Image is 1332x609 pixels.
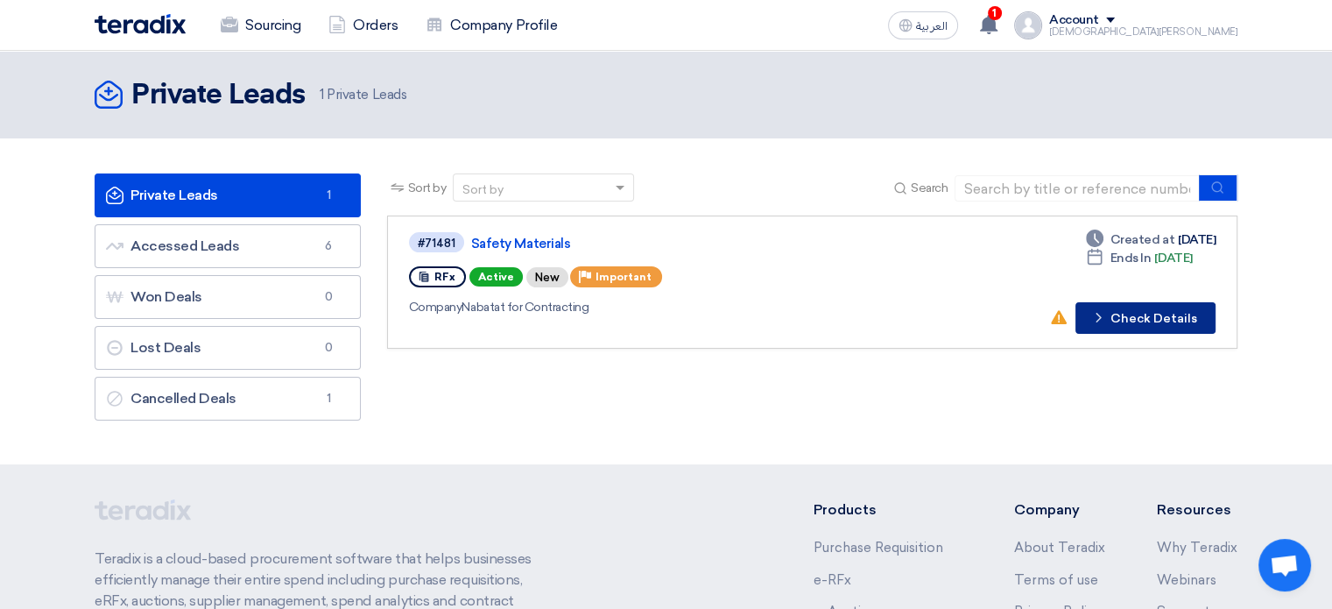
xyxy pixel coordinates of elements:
a: Why Teradix [1157,540,1237,556]
li: Products [814,499,962,520]
div: New [526,267,568,287]
span: Search [911,179,948,197]
div: Sort by [462,181,504,199]
div: #71481 [418,237,455,249]
span: 0 [318,339,339,357]
span: Private Leads [320,85,406,105]
a: Accessed Leads6 [95,224,361,268]
input: Search by title or reference number [955,175,1200,202]
span: 1 [988,6,1002,20]
div: [DEMOGRAPHIC_DATA][PERSON_NAME] [1049,27,1237,37]
li: Resources [1157,499,1237,520]
li: Company [1013,499,1104,520]
a: Won Deals0 [95,275,361,319]
span: Company [409,300,462,315]
span: 6 [318,237,339,255]
h2: Private Leads [131,78,306,113]
span: 1 [318,187,339,204]
a: Safety Materials [471,236,909,251]
a: e-RFx [814,572,851,588]
span: 1 [320,87,324,103]
span: Active [469,267,523,287]
img: profile_test.png [1014,11,1042,39]
span: 1 [318,390,339,407]
a: About Teradix [1013,540,1104,556]
div: [DATE] [1086,249,1193,267]
button: Check Details [1075,302,1216,334]
span: العربية [916,20,948,32]
a: Lost Deals0 [95,326,361,370]
div: Open chat [1258,539,1311,591]
button: العربية [888,11,958,39]
a: Orders [314,6,412,45]
span: Created at [1110,230,1174,249]
a: Cancelled Deals1 [95,377,361,421]
span: Ends In [1110,249,1152,267]
a: Purchase Requisition [814,540,943,556]
a: Terms of use [1013,572,1097,588]
div: Nabatat for Contracting [409,298,913,316]
span: RFx [434,271,455,283]
div: [DATE] [1086,230,1216,249]
a: Sourcing [207,6,314,45]
a: Company Profile [412,6,571,45]
a: Private Leads1 [95,173,361,217]
img: Teradix logo [95,14,186,34]
span: Sort by [408,179,447,197]
span: Important [596,271,652,283]
div: Account [1049,13,1099,28]
span: 0 [318,288,339,306]
a: Webinars [1157,572,1216,588]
